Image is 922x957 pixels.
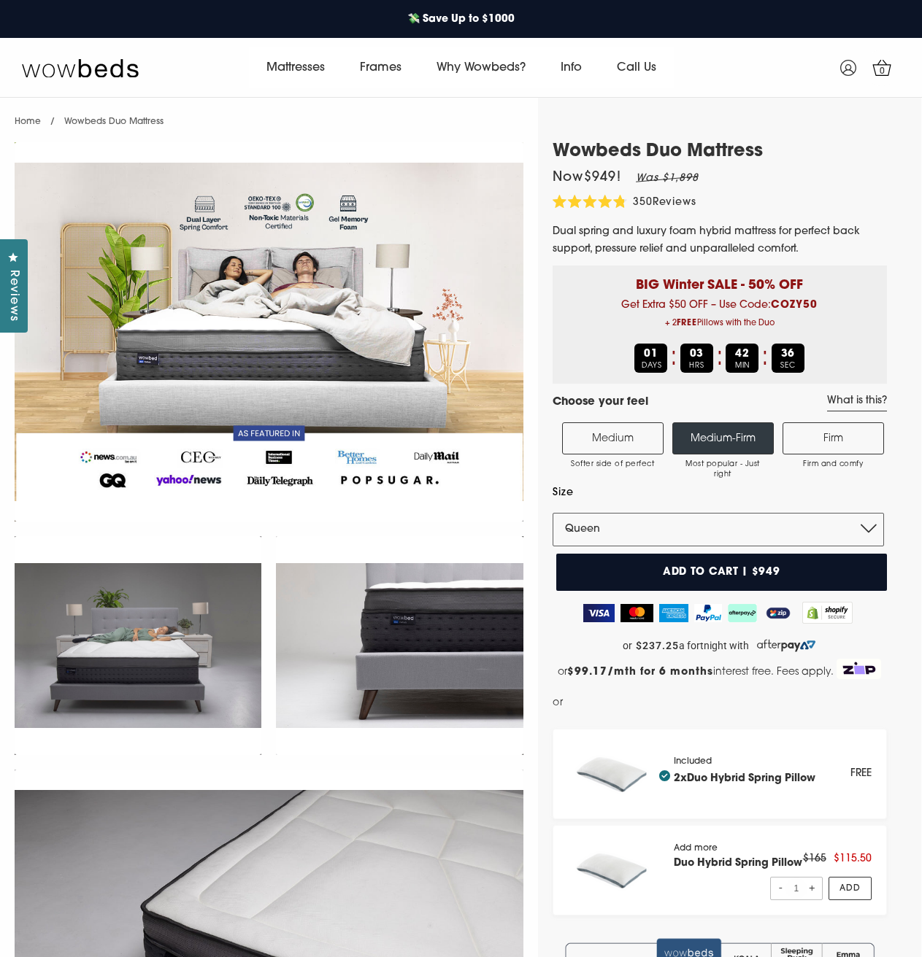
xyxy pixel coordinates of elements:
img: Shopify secure badge [802,602,853,624]
strong: $99.17/mth for 6 months [567,667,713,678]
h4: Choose your feel [553,395,648,411]
a: or $237.25 a fortnight with [553,635,887,656]
em: Was $1,898 [636,173,699,184]
b: 03 [690,349,704,360]
span: Now $949 ! [553,171,621,185]
a: 0 [864,50,900,86]
img: PayPal Logo [694,604,722,622]
span: Wowbeds Duo Mattress [64,117,164,126]
p: BIG Winter SALE - 50% OFF [564,266,876,295]
b: 01 [644,349,658,360]
div: SEC [772,344,804,373]
a: Call Us [599,47,674,88]
span: 350 [633,197,653,208]
img: pillow_140x.png [568,744,659,804]
img: MasterCard Logo [621,604,653,622]
a: Add [829,877,872,900]
b: 42 [735,349,750,360]
span: Reviews [653,197,697,208]
label: Firm [783,422,884,454]
img: AfterPay Logo [728,604,757,622]
div: HRS [680,344,713,373]
img: American Express Logo [659,604,689,622]
a: Duo Hybrid Spring Pillow [687,773,815,784]
span: Firm and comfy [791,460,876,470]
a: Mattresses [249,47,342,88]
div: Included [674,756,815,791]
a: What is this? [827,395,887,411]
div: FREE [850,764,872,783]
span: Reviews [4,270,23,322]
span: or [553,694,564,712]
nav: breadcrumbs [15,98,164,135]
span: Dual spring and luxury foam hybrid mattress for perfect back support, pressure relief and unparal... [553,226,860,255]
b: COZY50 [771,300,818,311]
label: Medium-Firm [672,422,774,454]
span: $165 [803,853,826,864]
a: 💸 Save Up to $1000 [400,4,522,34]
span: Softer side of perfect [570,460,656,470]
a: Duo Hybrid Spring Pillow [674,858,802,869]
span: + 2 Pillows with the Duo [564,314,876,333]
span: or interest free. Fees apply. [558,667,834,678]
span: / [50,117,55,126]
a: Info [543,47,599,88]
h1: Wowbeds Duo Mattress [553,142,887,163]
iframe: PayPal Message 1 [566,694,884,716]
button: Add to cart | $949 [556,554,887,591]
img: Zip Logo [837,659,882,679]
div: MIN [726,344,758,373]
a: Home [15,117,41,126]
span: Most popular - Just right [680,460,766,480]
span: a fortnight with [679,640,749,652]
b: FREE [677,319,697,328]
div: DAYS [634,344,667,373]
div: 350Reviews [553,195,697,212]
h4: 2x [659,770,815,785]
span: - [777,877,785,899]
label: Medium [562,422,664,454]
label: Size [553,484,884,502]
img: pillow_140x.png [568,840,659,900]
img: ZipPay Logo [763,604,794,622]
span: 0 [875,64,890,79]
strong: $237.25 [636,640,679,652]
b: 36 [781,349,796,360]
img: Visa Logo [583,604,615,622]
img: Wow Beds Logo [22,58,139,78]
span: $115.50 [834,853,872,864]
span: or [623,640,632,652]
a: Frames [342,47,419,88]
a: Why Wowbeds? [419,47,543,88]
div: Add more [674,843,802,897]
span: Get Extra $50 OFF – Use Code: [564,300,876,333]
span: + [807,877,816,899]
